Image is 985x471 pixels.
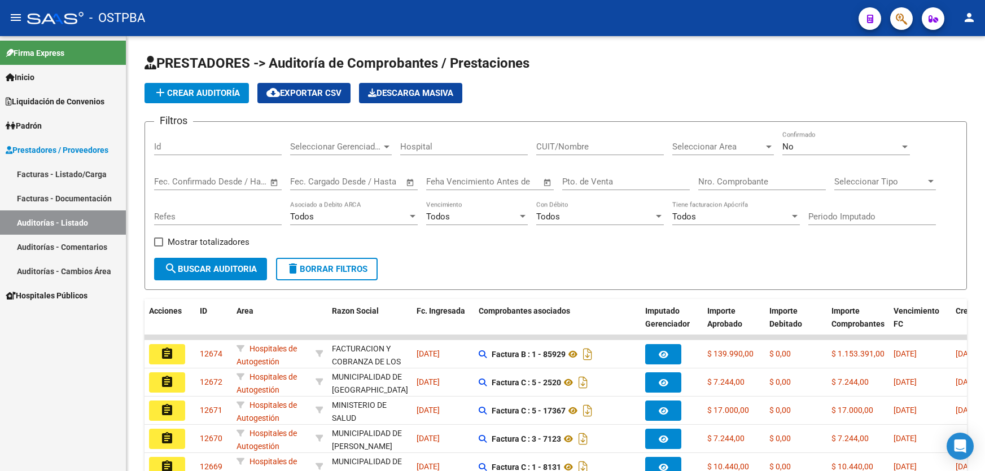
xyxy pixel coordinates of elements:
[200,377,222,386] span: 12672
[769,462,791,471] span: $ 0,00
[237,306,253,315] span: Area
[332,342,408,366] div: - 30715497456
[200,434,222,443] span: 12670
[154,113,193,129] h3: Filtros
[9,11,23,24] mat-icon: menu
[831,462,873,471] span: $ 10.440,00
[769,349,791,358] span: $ 0,00
[346,177,401,187] input: Fecha fin
[769,377,791,386] span: $ 0,00
[474,299,641,349] datatable-header-cell: Comprobantes asociados
[200,349,222,358] span: 12674
[332,342,408,394] div: FACTURACION Y COBRANZA DE LOS EFECTORES PUBLICOS S.E.
[827,299,889,349] datatable-header-cell: Importe Comprobantes
[769,434,791,443] span: $ 0,00
[195,299,232,349] datatable-header-cell: ID
[541,176,554,189] button: Open calendar
[889,299,951,349] datatable-header-cell: Vencimiento FC
[160,403,174,417] mat-icon: assignment
[164,262,178,275] mat-icon: search
[417,406,440,415] span: [DATE]
[956,306,982,315] span: Creado
[332,371,408,394] div: - 30683896310
[831,306,885,328] span: Importe Comprobantes
[831,377,869,386] span: $ 7.244,00
[6,71,34,83] span: Inicio
[417,349,440,358] span: [DATE]
[707,406,749,415] span: $ 17.000,00
[707,349,754,358] span: $ 139.990,00
[160,432,174,445] mat-icon: assignment
[479,306,570,315] span: Comprobantes asociados
[831,434,869,443] span: $ 7.244,00
[332,399,408,425] div: MINISTERIO DE SALUD
[160,347,174,360] mat-icon: assignment
[426,212,450,222] span: Todos
[831,406,873,415] span: $ 17.000,00
[769,306,802,328] span: Importe Debitado
[536,212,560,222] span: Todos
[276,258,378,280] button: Borrar Filtros
[145,83,249,103] button: Crear Auditoría
[831,349,885,358] span: $ 1.153.391,00
[290,177,336,187] input: Fecha inicio
[257,83,351,103] button: Exportar CSV
[145,299,195,349] datatable-header-cell: Acciones
[412,299,474,349] datatable-header-cell: Fc. Ingresada
[290,212,314,222] span: Todos
[962,11,976,24] mat-icon: person
[956,406,979,415] span: [DATE]
[266,86,280,99] mat-icon: cloud_download
[576,430,590,448] i: Descargar documento
[154,177,200,187] input: Fecha inicio
[417,306,465,315] span: Fc. Ingresada
[492,434,561,443] strong: Factura C : 3 - 7123
[332,427,408,453] div: MUNICIPALIDAD DE [PERSON_NAME]
[200,406,222,415] span: 12671
[359,83,462,103] button: Descarga Masiva
[645,306,690,328] span: Imputado Gerenciador
[286,262,300,275] mat-icon: delete
[332,371,408,397] div: MUNICIPALIDAD DE [GEOGRAPHIC_DATA]
[641,299,703,349] datatable-header-cell: Imputado Gerenciador
[707,462,749,471] span: $ 10.440,00
[327,299,412,349] datatable-header-cell: Razon Social
[154,258,267,280] button: Buscar Auditoria
[580,402,595,420] i: Descargar documento
[707,434,745,443] span: $ 7.244,00
[149,306,182,315] span: Acciones
[359,83,462,103] app-download-masive: Descarga masiva de comprobantes (adjuntos)
[154,86,167,99] mat-icon: add
[368,88,453,98] span: Descarga Masiva
[580,345,595,363] i: Descargar documento
[417,462,440,471] span: [DATE]
[404,176,417,189] button: Open calendar
[232,299,311,349] datatable-header-cell: Area
[765,299,827,349] datatable-header-cell: Importe Debitado
[332,306,379,315] span: Razon Social
[6,120,42,132] span: Padrón
[834,177,926,187] span: Seleccionar Tipo
[6,144,108,156] span: Prestadores / Proveedores
[894,462,917,471] span: [DATE]
[237,400,297,422] span: Hospitales de Autogestión
[492,378,561,387] strong: Factura C : 5 - 2520
[956,377,979,386] span: [DATE]
[417,434,440,443] span: [DATE]
[332,427,408,451] div: - 30999001552
[168,235,249,249] span: Mostrar totalizadores
[417,377,440,386] span: [DATE]
[237,372,297,394] span: Hospitales de Autogestión
[237,429,297,451] span: Hospitales de Autogestión
[894,434,917,443] span: [DATE]
[266,88,342,98] span: Exportar CSV
[290,142,382,152] span: Seleccionar Gerenciador
[492,350,566,359] strong: Factura B : 1 - 85929
[154,88,240,98] span: Crear Auditoría
[576,373,590,391] i: Descargar documento
[782,142,794,152] span: No
[164,264,257,274] span: Buscar Auditoria
[332,399,408,422] div: - 30709668923
[672,142,764,152] span: Seleccionar Area
[145,55,529,71] span: PRESTADORES -> Auditoría de Comprobantes / Prestaciones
